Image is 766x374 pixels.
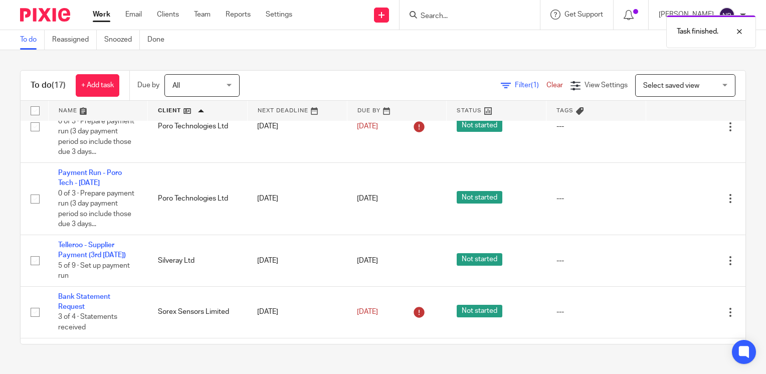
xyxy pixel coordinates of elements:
[585,82,628,89] span: View Settings
[194,10,211,20] a: Team
[357,123,378,130] span: [DATE]
[556,121,636,131] div: ---
[148,235,248,286] td: Silveray Ltd
[157,10,179,20] a: Clients
[148,163,248,235] td: Poro Technologies Ltd
[58,262,130,280] span: 5 of 9 · Set up payment run
[546,82,563,89] a: Clear
[58,169,122,186] a: Payment Run - Poro Tech - [DATE]
[556,108,573,113] span: Tags
[556,194,636,204] div: ---
[104,30,140,50] a: Snoozed
[58,314,117,331] span: 3 of 4 · Statements received
[357,257,378,264] span: [DATE]
[58,118,134,156] span: 0 of 3 · Prepare payment run (3 day payment period so include those due 3 days...
[556,256,636,266] div: ---
[125,10,142,20] a: Email
[58,242,126,259] a: Telleroo - Supplier Payment (3rd [DATE])
[148,286,248,338] td: Sorex Sensors Limited
[247,235,347,286] td: [DATE]
[556,307,636,317] div: ---
[247,286,347,338] td: [DATE]
[457,119,502,132] span: Not started
[93,10,110,20] a: Work
[677,27,718,37] p: Task finished.
[247,163,347,235] td: [DATE]
[719,7,735,23] img: svg%3E
[643,82,699,89] span: Select saved view
[357,195,378,202] span: [DATE]
[266,10,292,20] a: Settings
[52,81,66,89] span: (17)
[457,253,502,266] span: Not started
[226,10,251,20] a: Reports
[20,30,45,50] a: To do
[531,82,539,89] span: (1)
[148,91,248,163] td: Poro Technologies Ltd
[58,293,110,310] a: Bank Statement Request
[31,80,66,91] h1: To do
[20,8,70,22] img: Pixie
[58,190,134,228] span: 0 of 3 · Prepare payment run (3 day payment period so include those due 3 days...
[147,30,172,50] a: Done
[457,305,502,317] span: Not started
[457,191,502,204] span: Not started
[247,91,347,163] td: [DATE]
[52,30,97,50] a: Reassigned
[76,74,119,97] a: + Add task
[357,308,378,315] span: [DATE]
[515,82,546,89] span: Filter
[172,82,180,89] span: All
[137,80,159,90] p: Due by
